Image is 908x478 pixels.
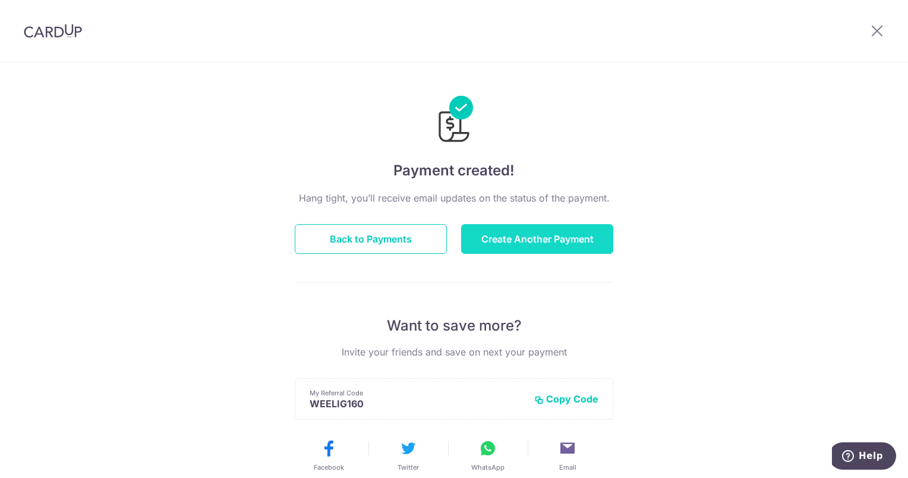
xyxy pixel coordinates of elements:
[832,442,896,472] iframe: Opens a widget where you can find more information
[295,316,613,335] p: Want to save more?
[471,463,505,472] span: WhatsApp
[453,439,523,472] button: WhatsApp
[310,388,525,398] p: My Referral Code
[314,463,344,472] span: Facebook
[435,96,473,146] img: Payments
[24,24,82,38] img: CardUp
[295,345,613,359] p: Invite your friends and save on next your payment
[534,393,598,405] button: Copy Code
[532,439,603,472] button: Email
[310,398,525,410] p: WEELIG160
[373,439,443,472] button: Twitter
[559,463,576,472] span: Email
[295,191,613,205] p: Hang tight, you’ll receive email updates on the status of the payment.
[398,463,419,472] span: Twitter
[294,439,364,472] button: Facebook
[461,224,613,254] button: Create Another Payment
[295,224,447,254] button: Back to Payments
[295,160,613,181] h4: Payment created!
